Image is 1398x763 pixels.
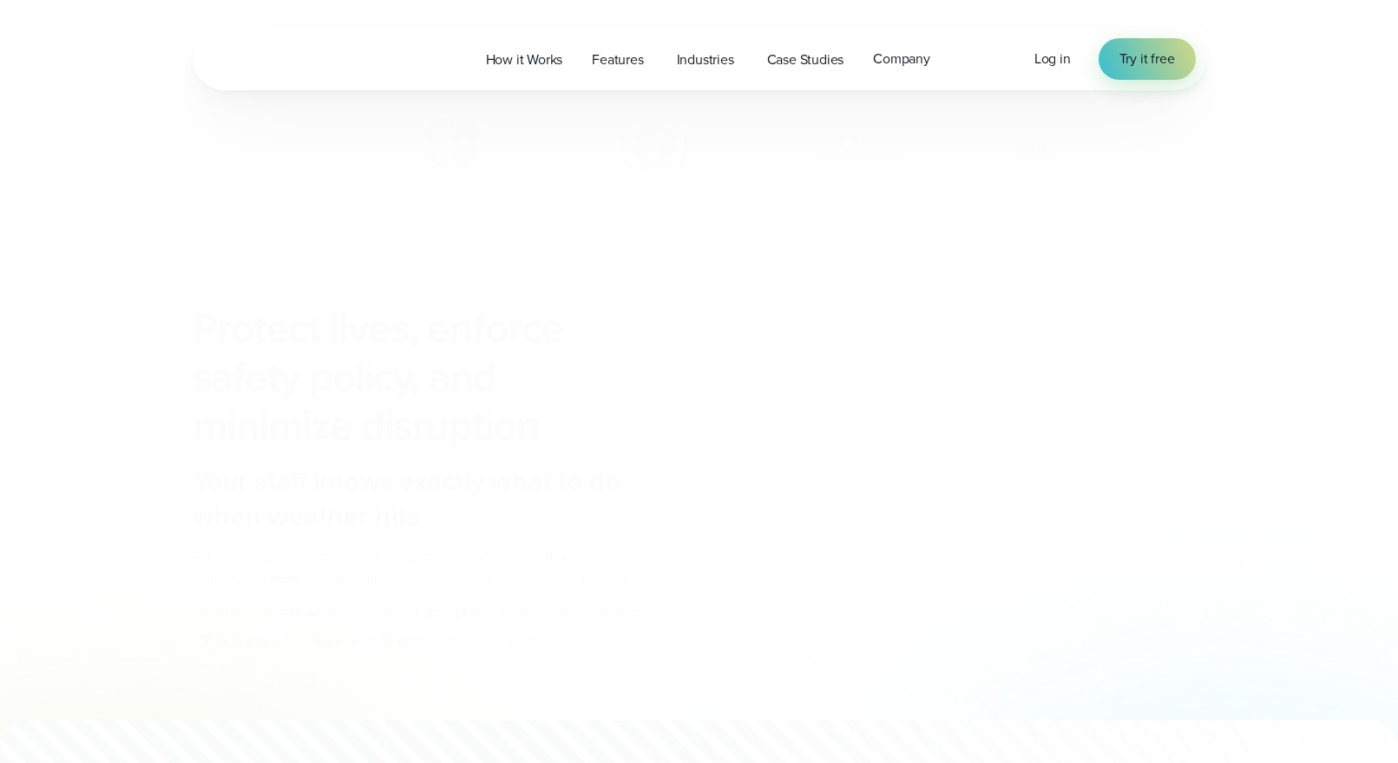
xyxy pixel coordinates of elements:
span: Industries [677,49,734,70]
a: Case Studies [752,42,859,77]
span: Company [873,49,930,69]
a: How it Works [471,42,578,77]
a: Log in [1034,49,1071,69]
span: Features [592,49,643,70]
span: Try it free [1119,49,1175,69]
span: Case Studies [767,49,844,70]
a: Try it free [1099,38,1196,80]
span: How it Works [486,49,563,70]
